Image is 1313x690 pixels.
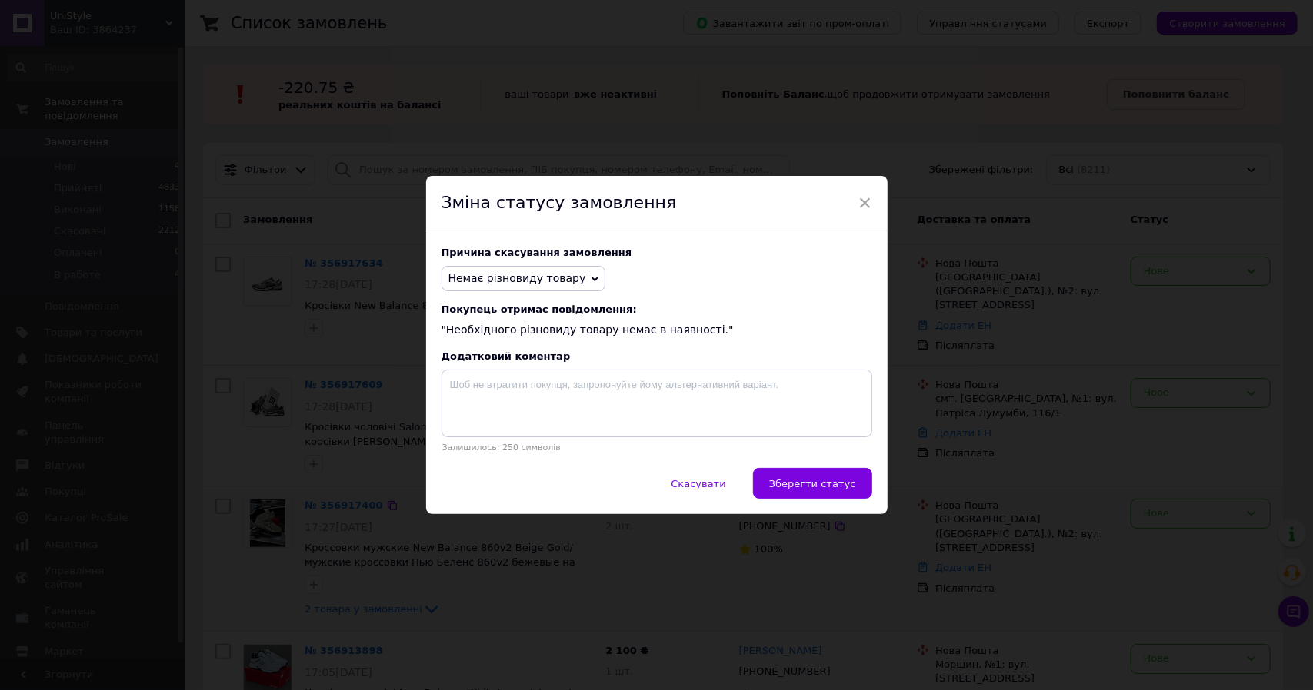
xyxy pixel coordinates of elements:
div: Додатковий коментар [442,350,872,362]
p: Залишилось: 250 символів [442,443,872,453]
span: × [858,190,872,216]
button: Скасувати [655,468,741,499]
div: Зміна статусу замовлення [426,176,888,231]
span: Немає різновиду товару [448,272,586,284]
div: Причина скасування замовлення [442,247,872,258]
span: Покупець отримає повідомлення: [442,304,872,315]
div: "Необхідного різновиду товару немає в наявності." [442,304,872,338]
button: Зберегти статус [753,468,872,499]
span: Скасувати [671,478,725,489]
span: Зберегти статус [769,478,856,489]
